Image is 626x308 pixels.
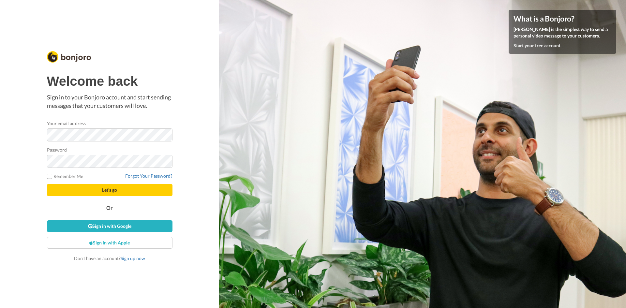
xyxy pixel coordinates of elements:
p: [PERSON_NAME] is the simplest way to send a personal video message to your customers. [514,26,611,39]
a: Sign up now [121,256,145,261]
button: Let's go [47,184,172,196]
h1: Welcome back [47,74,172,88]
a: Sign in with Google [47,220,172,232]
h4: What is a Bonjoro? [514,15,611,23]
label: Remember Me [47,173,83,180]
label: Your email address [47,120,86,127]
span: Let's go [102,187,117,193]
a: Sign in with Apple [47,237,172,249]
span: Don’t have an account? [74,256,145,261]
label: Password [47,146,67,153]
input: Remember Me [47,174,52,179]
a: Start your free account [514,43,560,48]
span: Or [105,206,114,210]
p: Sign in to your Bonjoro account and start sending messages that your customers will love. [47,93,172,110]
a: Forgot Your Password? [125,173,172,179]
